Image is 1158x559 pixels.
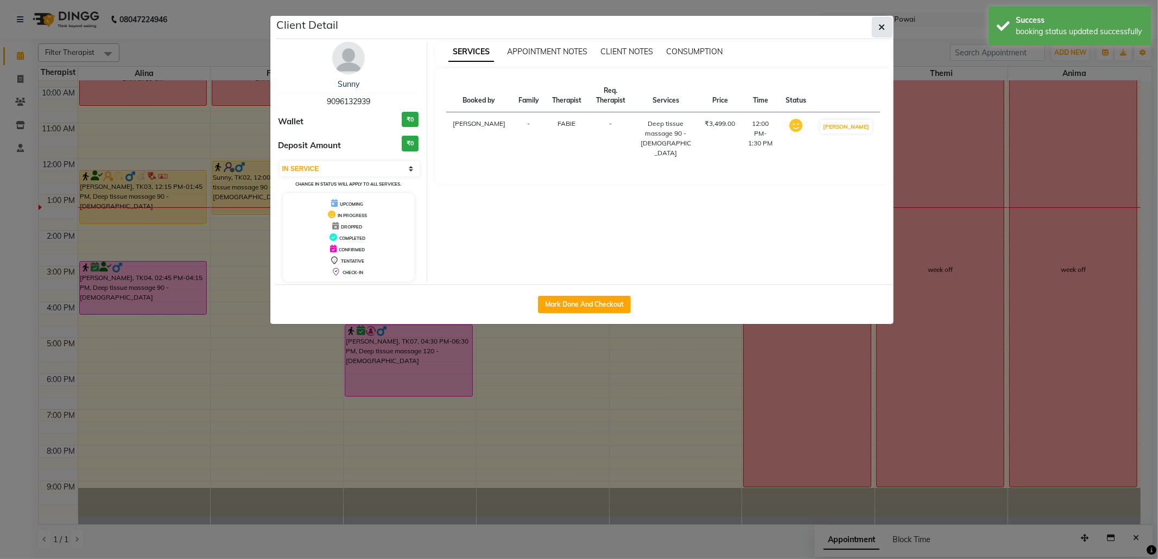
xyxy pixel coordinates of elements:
[699,79,742,112] th: Price
[1016,26,1143,37] div: booking status updated successfully
[277,17,339,33] h5: Client Detail
[448,42,494,62] span: SERVICES
[327,97,370,106] span: 9096132939
[339,247,365,252] span: CONFIRMED
[338,79,359,89] a: Sunny
[339,236,365,241] span: COMPLETED
[446,112,512,165] td: [PERSON_NAME]
[558,119,576,128] span: FABIE
[1016,15,1143,26] div: Success
[279,116,304,128] span: Wallet
[341,224,362,230] span: DROPPED
[779,79,813,112] th: Status
[705,119,736,129] div: ₹3,499.00
[600,47,653,56] span: CLIENT NOTES
[279,139,341,152] span: Deposit Amount
[820,120,872,134] button: [PERSON_NAME]
[512,79,546,112] th: Family
[402,112,419,128] h3: ₹0
[742,112,780,165] td: 12:00 PM-1:30 PM
[588,79,634,112] th: Req. Therapist
[742,79,780,112] th: Time
[640,119,692,158] div: Deep tissue massage 90 - [DEMOGRAPHIC_DATA]
[343,270,363,275] span: CHECK-IN
[340,201,363,207] span: UPCOMING
[666,47,723,56] span: CONSUMPTION
[546,79,588,112] th: Therapist
[341,258,364,264] span: TENTATIVE
[538,296,631,313] button: Mark Done And Checkout
[332,42,365,74] img: avatar
[634,79,699,112] th: Services
[588,112,634,165] td: -
[507,47,587,56] span: APPOINTMENT NOTES
[402,136,419,151] h3: ₹0
[338,213,367,218] span: IN PROGRESS
[512,112,546,165] td: -
[446,79,512,112] th: Booked by
[295,181,401,187] small: Change in status will apply to all services.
